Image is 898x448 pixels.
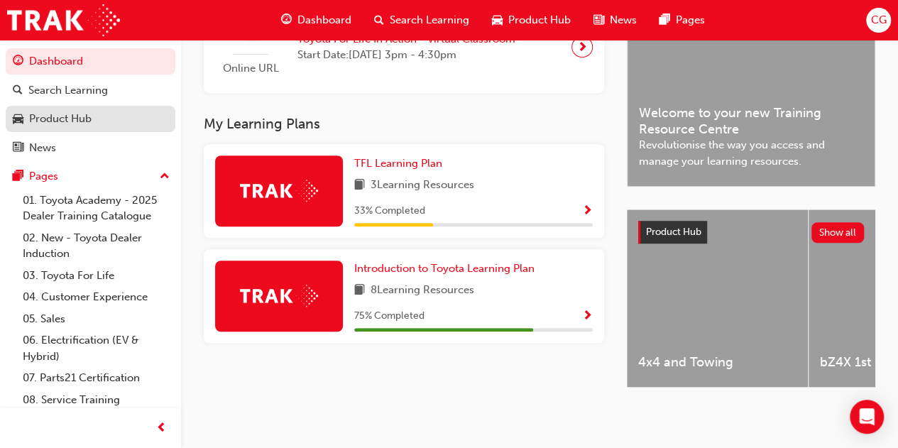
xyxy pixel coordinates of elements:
[582,205,593,218] span: Show Progress
[13,84,23,97] span: search-icon
[374,11,384,29] span: search-icon
[390,12,469,28] span: Search Learning
[582,310,593,323] span: Show Progress
[297,12,351,28] span: Dashboard
[639,105,863,137] span: Welcome to your new Training Resource Centre
[17,190,175,227] a: 01. Toyota Academy - 2025 Dealer Training Catalogue
[17,308,175,330] a: 05. Sales
[240,285,318,307] img: Trak
[17,286,175,308] a: 04. Customer Experience
[29,111,92,127] div: Product Hub
[156,420,167,437] span: prev-icon
[354,262,535,275] span: Introduction to Toyota Learning Plan
[638,221,864,244] a: Product HubShow all
[354,282,365,300] span: book-icon
[17,389,175,411] a: 08. Service Training
[6,163,175,190] button: Pages
[13,55,23,68] span: guage-icon
[297,47,515,63] span: Start Date: [DATE] 3pm - 4:30pm
[639,137,863,169] span: Revolutionise the way you access and manage your learning resources.
[6,48,175,75] a: Dashboard
[627,209,808,387] a: 4x4 and Towing
[850,400,884,434] div: Open Intercom Messenger
[508,12,571,28] span: Product Hub
[240,180,318,202] img: Trak
[354,308,425,324] span: 75 % Completed
[160,168,170,186] span: up-icon
[371,177,474,195] span: 3 Learning Resources
[354,177,365,195] span: book-icon
[582,307,593,325] button: Show Progress
[6,45,175,163] button: DashboardSearch LearningProduct HubNews
[215,60,286,77] span: Online URL
[354,155,448,172] a: TFL Learning Plan
[29,140,56,156] div: News
[13,170,23,183] span: pages-icon
[610,12,637,28] span: News
[6,135,175,161] a: News
[363,6,481,35] a: search-iconSearch Learning
[481,6,582,35] a: car-iconProduct Hub
[593,11,604,29] span: news-icon
[354,157,442,170] span: TFL Learning Plan
[281,11,292,29] span: guage-icon
[676,12,705,28] span: Pages
[17,367,175,389] a: 07. Parts21 Certification
[582,6,648,35] a: news-iconNews
[6,77,175,104] a: Search Learning
[866,8,891,33] button: CG
[215,12,593,82] a: Online URLToyota For Life In Action - Virtual ClassroomStart Date:[DATE] 3pm - 4:30pm
[28,82,108,99] div: Search Learning
[7,4,120,36] img: Trak
[17,329,175,367] a: 06. Electrification (EV & Hybrid)
[648,6,716,35] a: pages-iconPages
[13,142,23,155] span: news-icon
[638,354,796,371] span: 4x4 and Towing
[270,6,363,35] a: guage-iconDashboard
[6,106,175,132] a: Product Hub
[659,11,670,29] span: pages-icon
[582,202,593,220] button: Show Progress
[577,37,588,57] span: next-icon
[204,116,604,132] h3: My Learning Plans
[492,11,503,29] span: car-icon
[811,222,865,243] button: Show all
[13,113,23,126] span: car-icon
[354,261,540,277] a: Introduction to Toyota Learning Plan
[870,12,886,28] span: CG
[17,265,175,287] a: 03. Toyota For Life
[29,168,58,185] div: Pages
[354,203,425,219] span: 33 % Completed
[371,282,474,300] span: 8 Learning Resources
[646,226,701,238] span: Product Hub
[17,227,175,265] a: 02. New - Toyota Dealer Induction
